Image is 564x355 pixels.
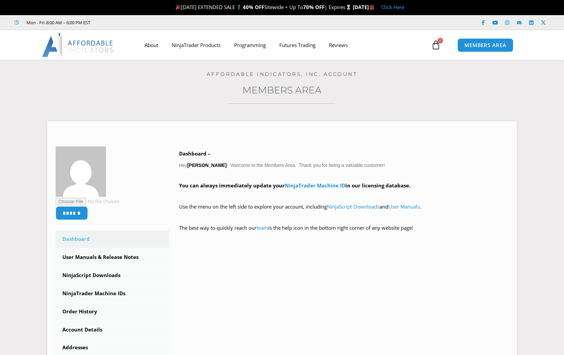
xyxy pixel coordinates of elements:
[56,267,169,284] a: NinjaScript Downloads
[179,150,211,157] b: Dashboard –
[56,285,169,302] a: NinjaTrader Machine IDs
[322,37,354,53] a: Reviews
[187,163,226,168] strong: [PERSON_NAME]
[327,203,380,210] a: NinjaScript Downloads
[227,37,273,53] a: Programming
[138,37,165,53] a: About
[165,37,227,53] a: NinjaTrader Products
[174,4,352,10] span: [DATE] EXTENDED SALE 🏌️‍♂️ Sitewide + Up To | Expires
[56,146,106,197] img: 95e0ca586440f0d1db6b8497e77ead8cae78962593e0ff95ba239484a0c4f708
[207,71,358,77] a: Affordable Indicators, Inc. Account
[56,230,169,248] a: Dashboard
[179,223,509,242] p: The best way to quickly reach our is the help icon in the bottom right corner of any website page!
[353,4,375,10] strong: [DATE]
[42,33,114,57] img: LogoAI | Affordable Indicators – NinjaTrader
[179,202,509,221] p: Use the menu on the left side to explore your account, including and .
[303,4,325,10] strong: 70% OFF
[176,5,181,10] img: 🎉
[179,182,410,189] strong: You can always immediately update your in our licensing database.
[346,5,351,10] img: ⌛
[243,4,264,10] strong: 40% OFF
[421,35,451,55] a: 0
[369,5,374,10] img: 🏭
[285,182,345,189] a: NinjaTrader Machine ID
[56,303,169,320] a: Order History
[381,4,404,10] a: Click Here
[457,38,513,52] a: MEMBERS AREA
[100,19,200,26] iframe: Customer reviews powered by Trustpilot
[56,249,169,266] a: User Manuals & Release Notes
[242,84,322,96] a: Members Area
[464,43,506,48] span: MEMBERS AREA
[56,321,169,339] a: Account Details
[273,37,322,53] a: Futures Trading
[179,149,509,242] div: Hey ! Welcome to the Members Area. Thank you for being a valuable customer!
[438,38,443,43] span: 0
[25,18,90,27] span: Mon - Fri: 8:00 AM – 6:00 PM EST
[388,203,420,210] a: User Manuals
[138,37,430,53] nav: Menu
[257,224,268,231] a: team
